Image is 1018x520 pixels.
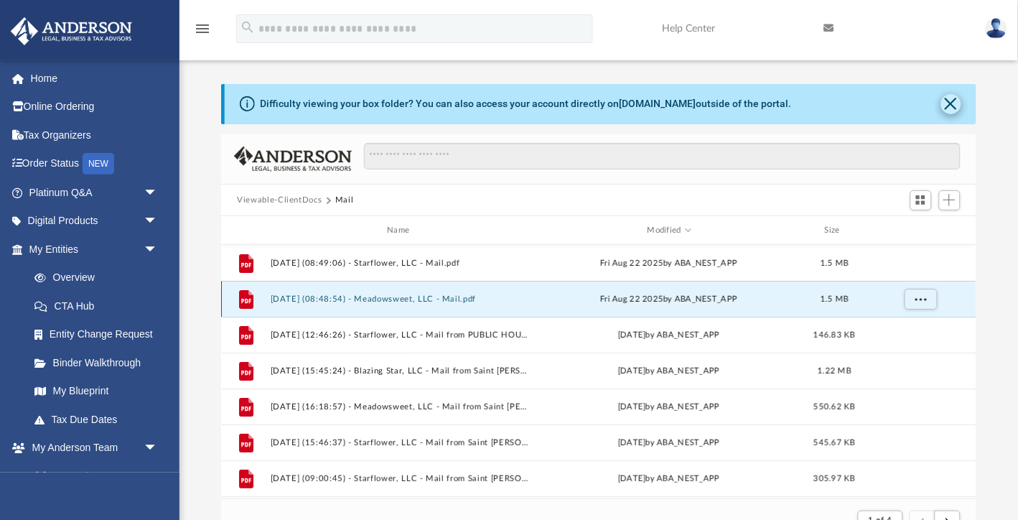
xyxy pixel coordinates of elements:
a: My Entitiesarrow_drop_down [10,235,179,264]
button: [DATE] (15:45:24) - Blazing Star, LLC - Mail from Saint [PERSON_NAME] Regional Water Services.pdf [271,366,532,376]
span: 1.5 MB [821,259,849,267]
span: 545.67 KB [814,439,856,447]
img: User Pic [986,18,1007,39]
button: Switch to Grid View [910,190,932,210]
a: Binder Walkthrough [20,348,179,377]
div: Fri Aug 22 2025 by ABA_NEST_APP [538,257,800,270]
div: [DATE] by ABA_NEST_APP [538,329,800,342]
div: [DATE] by ABA_NEST_APP [538,473,800,486]
a: menu [194,27,211,37]
span: 1.22 MB [818,367,851,375]
button: [DATE] (16:18:57) - Meadowsweet, LLC - Mail from Saint [PERSON_NAME] Regional Water Services.pdf [271,402,532,412]
button: Add [939,190,961,210]
div: id [870,224,971,237]
span: arrow_drop_down [144,207,172,236]
input: Search files and folders [364,143,961,170]
a: Tax Due Dates [20,405,179,434]
div: [DATE] by ABA_NEST_APP [538,365,800,378]
span: 550.62 KB [814,403,856,411]
div: grid [221,245,976,498]
button: Viewable-ClientDocs [237,194,322,207]
a: Digital Productsarrow_drop_down [10,207,179,236]
a: Tax Organizers [10,121,179,149]
a: Order StatusNEW [10,149,179,179]
i: search [240,19,256,35]
div: NEW [83,153,114,175]
a: My Anderson Team [20,462,165,491]
a: [DOMAIN_NAME] [619,98,696,109]
a: Overview [20,264,179,292]
button: More options [905,289,938,310]
span: arrow_drop_down [144,434,172,463]
a: Online Ordering [10,93,179,121]
button: [DATE] (12:46:26) - Starflower, LLC - Mail from PUBLIC HOUSING AGENCY [GEOGRAPHIC_DATA][PERSON_NA... [271,330,532,340]
div: Difficulty viewing your box folder? You can also access your account directly on outside of the p... [260,96,791,111]
span: 305.97 KB [814,475,856,483]
div: Fri Aug 22 2025 by ABA_NEST_APP [538,293,800,306]
a: Entity Change Request [20,320,179,349]
div: id [228,224,263,237]
button: [DATE] (09:00:45) - Starflower, LLC - Mail from Saint [PERSON_NAME] Regional Water Services.pdf [271,474,532,483]
a: Platinum Q&Aarrow_drop_down [10,178,179,207]
span: arrow_drop_down [144,178,172,208]
button: [DATE] (08:49:06) - Starflower, LLC - Mail.pdf [271,259,532,268]
div: Name [270,224,532,237]
span: 146.83 KB [814,331,856,339]
div: [DATE] by ABA_NEST_APP [538,437,800,450]
a: Home [10,64,179,93]
a: CTA Hub [20,292,179,320]
div: Size [806,224,864,237]
div: Modified [538,224,800,237]
i: menu [194,20,211,37]
button: [DATE] (08:48:54) - Meadowsweet, LLC - Mail.pdf [271,294,532,304]
span: arrow_drop_down [144,235,172,264]
img: Anderson Advisors Platinum Portal [6,17,136,45]
div: [DATE] by ABA_NEST_APP [538,401,800,414]
span: 1.5 MB [821,295,849,303]
a: My Blueprint [20,377,172,406]
button: Close [941,94,961,114]
button: Mail [335,194,354,207]
a: My Anderson Teamarrow_drop_down [10,434,172,463]
button: [DATE] (15:46:37) - Starflower, LLC - Mail from Saint [PERSON_NAME] Regional Water Services.pdf [271,438,532,447]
